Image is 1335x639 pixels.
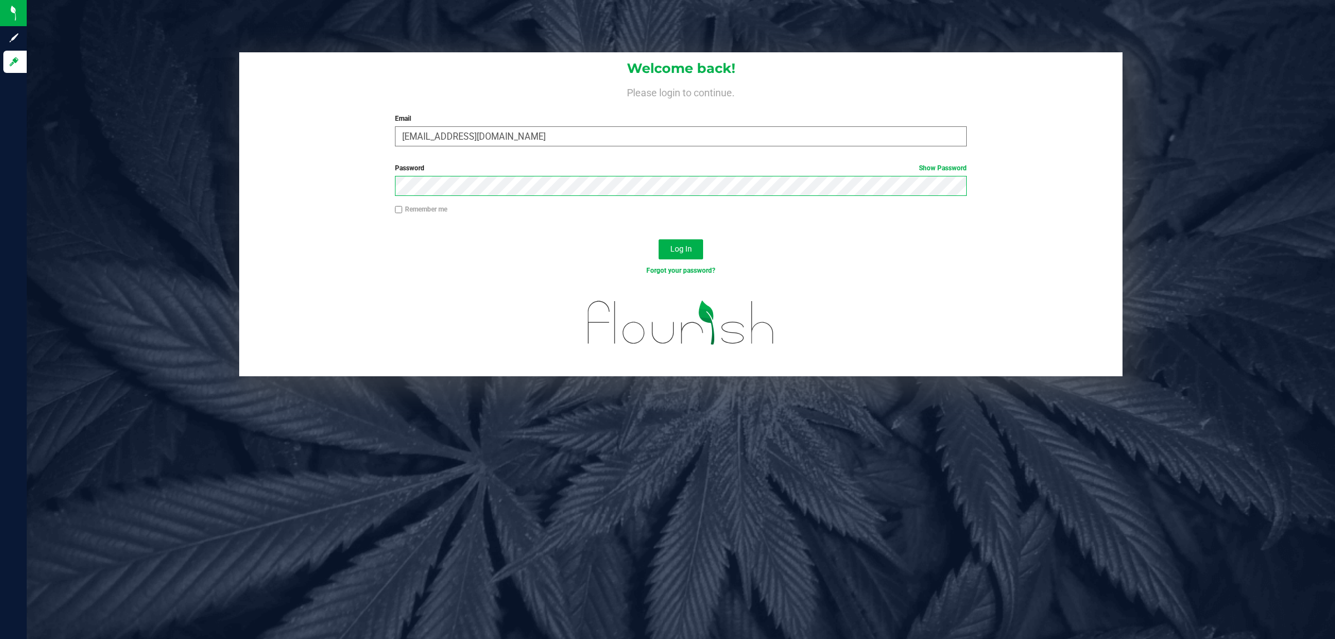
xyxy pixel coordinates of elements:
[8,56,19,67] inline-svg: Log in
[919,164,967,172] a: Show Password
[646,267,715,274] a: Forgot your password?
[395,164,424,172] span: Password
[395,114,967,124] label: Email
[395,204,447,214] label: Remember me
[659,239,703,259] button: Log In
[670,244,692,253] span: Log In
[239,85,1123,98] h4: Please login to continue.
[239,61,1123,76] h1: Welcome back!
[8,32,19,43] inline-svg: Sign up
[571,287,792,358] img: flourish_logo.svg
[395,206,403,214] input: Remember me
